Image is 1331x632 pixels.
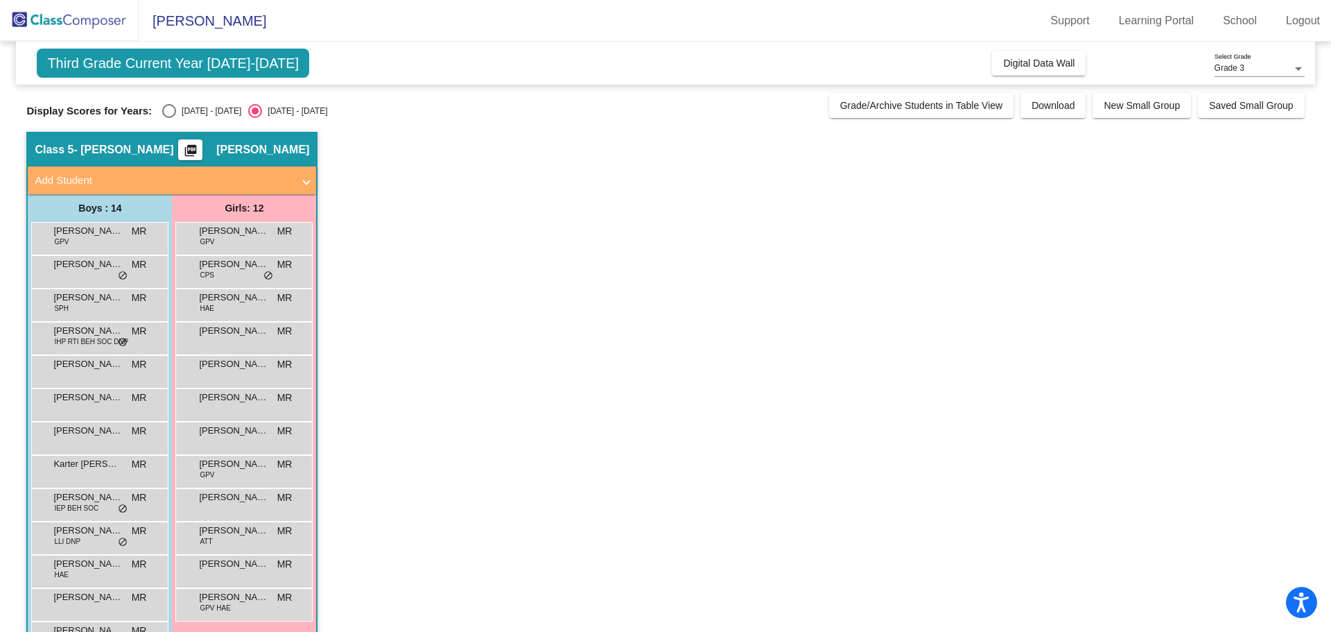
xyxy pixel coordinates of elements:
span: [PERSON_NAME] [53,324,123,338]
span: [PERSON_NAME] [53,391,123,404]
span: MR [277,557,293,572]
mat-icon: picture_as_pdf [182,144,199,163]
span: MR [132,324,147,339]
span: MR [132,524,147,538]
span: MR [277,457,293,472]
span: [PERSON_NAME] [53,524,123,538]
span: do_not_disturb_alt [263,271,273,282]
button: Print Students Details [178,139,202,160]
span: [PERSON_NAME] [53,490,123,504]
span: Third Grade Current Year [DATE]-[DATE] [37,49,309,78]
span: [PERSON_NAME] [199,291,268,305]
span: do_not_disturb_alt [118,337,128,348]
span: [PERSON_NAME] [199,524,268,538]
button: Saved Small Group [1198,93,1304,118]
mat-panel-title: Add Student [35,173,293,189]
span: MR [132,257,147,272]
span: IEP BEH SOC [54,503,98,513]
span: [PERSON_NAME] [53,224,123,238]
span: [PERSON_NAME] [199,424,268,438]
button: Digital Data Wall [992,51,1086,76]
span: [PERSON_NAME] [53,424,123,438]
span: MR [277,524,293,538]
span: GPV HAE [200,603,230,613]
span: Digital Data Wall [1003,58,1075,69]
div: Boys : 14 [28,194,172,222]
span: [PERSON_NAME] [216,143,309,157]
span: MR [132,490,147,505]
span: MR [132,557,147,572]
span: MR [277,257,293,272]
button: New Small Group [1093,93,1191,118]
span: MR [132,457,147,472]
span: MR [277,224,293,239]
span: Saved Small Group [1209,100,1293,111]
span: [PERSON_NAME] [199,257,268,271]
span: [PERSON_NAME] [199,391,268,404]
div: [DATE] - [DATE] [176,105,241,117]
span: MR [277,291,293,305]
span: CPS [200,270,214,280]
span: [PERSON_NAME] [53,557,123,571]
span: MR [277,490,293,505]
span: MR [132,590,147,605]
span: [PERSON_NAME] [139,10,266,32]
span: HAE [200,303,214,314]
span: IHP RTI BEH SOC DNP [54,336,128,347]
span: MR [277,357,293,372]
span: MR [132,224,147,239]
span: SPH [54,303,69,314]
span: - [PERSON_NAME] [73,143,173,157]
span: MR [277,424,293,438]
mat-expansion-panel-header: Add Student [28,166,316,194]
span: MR [132,357,147,372]
span: do_not_disturb_alt [118,271,128,282]
mat-radio-group: Select an option [162,104,327,118]
a: School [1212,10,1268,32]
span: MR [277,324,293,339]
div: [DATE] - [DATE] [262,105,327,117]
span: [PERSON_NAME] [199,324,268,338]
span: GPV [54,237,69,247]
span: Class 5 [35,143,73,157]
span: Display Scores for Years: [26,105,152,117]
span: Download [1032,100,1075,111]
span: Grade 3 [1215,63,1244,73]
span: MR [132,391,147,405]
span: [PERSON_NAME] [199,357,268,371]
span: [PERSON_NAME] [53,257,123,271]
span: MR [277,590,293,605]
span: MR [277,391,293,405]
span: Grade/Archive Students in Table View [840,100,1003,111]
span: LLI DNP [54,536,80,547]
span: [PERSON_NAME] [53,590,123,604]
button: Download [1020,93,1086,118]
span: MR [132,291,147,305]
span: New Small Group [1104,100,1180,111]
button: Grade/Archive Students in Table View [829,93,1014,118]
span: Karter [PERSON_NAME] [53,457,123,471]
span: HAE [54,570,69,580]
a: Support [1040,10,1101,32]
span: [PERSON_NAME] [53,357,123,371]
span: [PERSON_NAME] [199,590,268,604]
a: Logout [1275,10,1331,32]
span: [PERSON_NAME] [53,291,123,305]
span: ATT [200,536,212,547]
span: [PERSON_NAME] [199,457,268,471]
span: [PERSON_NAME] [199,557,268,571]
span: [PERSON_NAME] [199,490,268,504]
a: Learning Portal [1108,10,1206,32]
div: Girls: 12 [172,194,316,222]
span: do_not_disturb_alt [118,537,128,548]
span: do_not_disturb_alt [118,504,128,515]
span: GPV [200,470,214,480]
span: MR [132,424,147,438]
span: GPV [200,237,214,247]
span: [PERSON_NAME] [199,224,268,238]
